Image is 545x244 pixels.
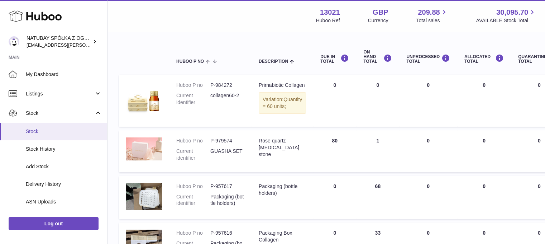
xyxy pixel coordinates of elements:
div: NATUBAY SPÓŁKA Z OGRANICZONĄ ODPOWIEDZIALNOŚCIĄ [27,35,91,48]
span: 0 [538,183,541,189]
td: 80 [313,130,356,172]
td: 0 [313,75,356,127]
div: ALLOCATED Total [464,54,504,64]
dt: Huboo P no [176,137,210,144]
dt: Huboo P no [176,230,210,236]
td: 0 [457,176,511,219]
div: Packaging (bottle holders) [259,183,306,197]
a: 30,095.70 AVAILABLE Stock Total [476,8,536,24]
span: Add Stock [26,163,102,170]
td: 0 [399,75,457,127]
span: 0 [538,230,541,236]
span: 0 [538,138,541,144]
span: 30,095.70 [496,8,528,17]
td: 1 [356,130,399,172]
div: Primabiotic Collagen [259,82,306,89]
td: 0 [356,75,399,127]
td: 0 [457,75,511,127]
td: 0 [313,176,356,219]
dd: P-984272 [210,82,244,89]
div: Variation: [259,92,306,114]
dd: P-957616 [210,230,244,236]
td: 0 [399,176,457,219]
span: ASN Uploads [26,198,102,205]
td: 0 [457,130,511,172]
span: Stock [26,110,94,117]
dd: collagen60-2 [210,92,244,106]
div: DUE IN TOTAL [320,54,349,64]
div: UNPROCESSED Total [406,54,450,64]
span: 209.88 [418,8,440,17]
dd: P-979574 [210,137,244,144]
div: Rose quartz [MEDICAL_DATA] stone [259,137,306,158]
dd: P-957617 [210,183,244,190]
dt: Current identifier [176,193,210,207]
img: product image [126,183,162,210]
span: Stock History [26,146,102,152]
dd: GUASHA SET [210,148,244,161]
dt: Current identifier [176,148,210,161]
a: 209.88 Total sales [416,8,448,24]
span: [EMAIL_ADDRESS][PERSON_NAME][DOMAIN_NAME] [27,42,144,48]
div: Huboo Ref [316,17,340,24]
span: My Dashboard [26,71,102,78]
img: product image [126,137,162,160]
strong: 13021 [320,8,340,17]
strong: GBP [373,8,388,17]
td: 68 [356,176,399,219]
span: AVAILABLE Stock Total [476,17,536,24]
span: Quantity = 60 units; [263,97,302,109]
span: 0 [538,82,541,88]
span: Delivery History [26,181,102,188]
td: 0 [399,130,457,172]
span: Description [259,59,288,64]
dt: Huboo P no [176,82,210,89]
img: kacper.antkowski@natubay.pl [9,36,19,47]
dt: Current identifier [176,92,210,106]
img: product image [126,82,162,118]
span: Stock [26,128,102,135]
dt: Huboo P no [176,183,210,190]
div: ON HAND Total [363,50,392,64]
a: Log out [9,217,99,230]
span: Listings [26,90,94,97]
dd: Packaging (bottle holders) [210,193,244,207]
span: Huboo P no [176,59,204,64]
div: Currency [368,17,388,24]
span: Total sales [416,17,448,24]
